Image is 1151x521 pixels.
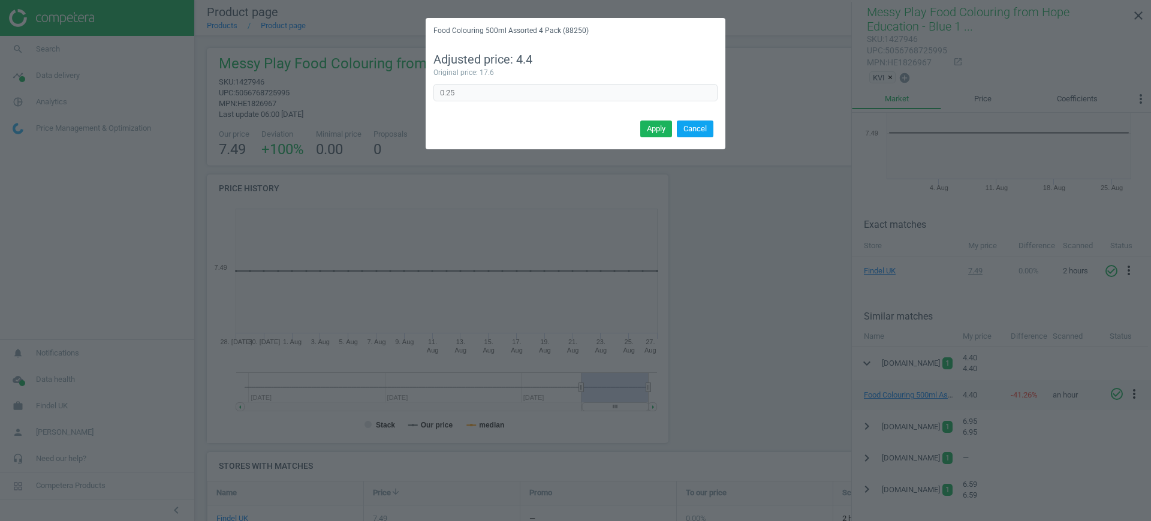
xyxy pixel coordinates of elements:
button: Apply [640,121,672,137]
button: Cancel [677,121,713,137]
div: Adjusted price: 4.4 [433,52,718,68]
h5: Food Colouring 500ml Assorted 4 Pack (88250) [433,26,589,36]
input: Enter correct coefficient [433,84,718,102]
div: Original price: 17.6 [433,68,718,78]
